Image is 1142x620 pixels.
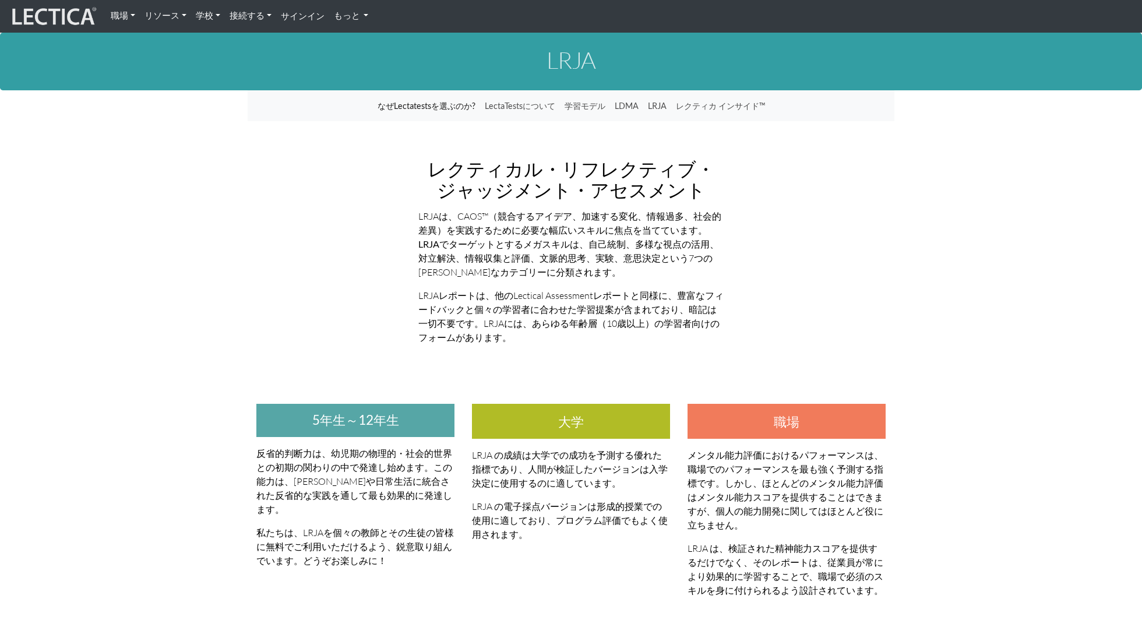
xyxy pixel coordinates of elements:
[312,412,399,428] font: 5年生～12年生
[329,5,373,27] a: もっと
[671,95,770,117] a: レクティカ インサイド™
[428,157,715,200] font: レクティカル・リフレクティブ・ジャッジメント・アセスメント
[688,449,883,531] font: メンタル能力評価におけるパフォーマンスは、職場でのパフォーマンスを最も強く予測する指標です。しかし、ほとんどのメンタル能力評価はメンタル能力スコアを提供することはできますが、個人の能力開発に関し...
[472,449,668,489] font: LRJA の成績は大学での成功を予測する優れた指標であり、人間が検証したバージョンは入学決定に使用するのに適しています。
[418,210,721,236] font: LRJAは、CAOS™（競合するアイデア、加速する変化、情報過多、社会的差異）を実践するために必要な幅広いスキルに焦点を当てています
[418,238,719,278] font: 、自己統制、多様な視点の活用、対立解決、情報収集と評価、文脈的思考、実験、意思決定という7つの[PERSON_NAME]なカテゴリーに分類されます。
[495,238,505,250] font: と
[774,414,799,429] font: 職場
[106,5,140,27] a: 職場
[276,5,329,28] a: サインイン
[373,95,480,117] a: なぜLectatestsを選ぶのか?
[230,10,265,21] font: 接続する
[643,95,671,117] a: LRJA
[191,5,225,27] a: 学校
[558,414,584,429] font: 大学
[449,238,495,249] font: ターゲット
[418,290,724,343] font: LRJAレポートは、他のLectical Assessmentレポートと同様に、豊富なフィードバックと個々の学習者に合わせた学習提案が含まれており、暗記は一切不要です。LRJAには、あらゆる年齢...
[648,101,667,111] font: LRJA
[256,448,452,515] font: 反省的判断力は、幼児期の物理的・社会的世界との初期の関わりの中で発達し始めます。この能力は、[PERSON_NAME]や日常生活に統合された反省的な実践を通して最も効果的に発達します。
[472,501,668,540] font: LRJA の電子採点バージョンは形成的授業での使用に適しており、プログラム評価でもよく使用されます。
[570,238,579,249] font: は
[439,238,449,250] font: で
[523,238,570,250] font: メガスキル
[560,95,610,117] a: 学習モデル
[111,10,128,21] font: 職場
[9,5,97,27] img: レクティカライブ
[378,101,475,111] font: なぜLectatestsを選ぶのか?
[676,101,765,111] font: レクティカ インサイド™
[281,10,325,21] font: サインイン
[225,5,276,27] a: 接続する
[256,527,454,566] font: 私たちは、LRJAを個々の教師とその生徒の皆様に無料でご利用いただけるよう、鋭意取り組んでいます。どうぞお楽しみに！
[480,95,560,117] a: LectaTestsについて
[144,10,179,21] font: リソース
[196,10,213,21] font: 学校
[565,101,605,111] font: 学習モデル
[140,5,191,27] a: リソース
[418,224,707,249] font: 。LRJA
[485,101,555,111] font: LectaTestsについて
[610,95,643,117] a: LDMA
[615,101,639,111] font: LDMA
[334,10,360,21] font: もっと
[547,45,595,74] font: LRJA
[688,542,883,596] font: LRJA は、検証された精神能力スコアを提供するだけでなく、そのレポートは、従業員が常により効果的に学習することで、職場で必須のスキルを身に付けられるよう設​​計されています。
[505,238,523,249] font: する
